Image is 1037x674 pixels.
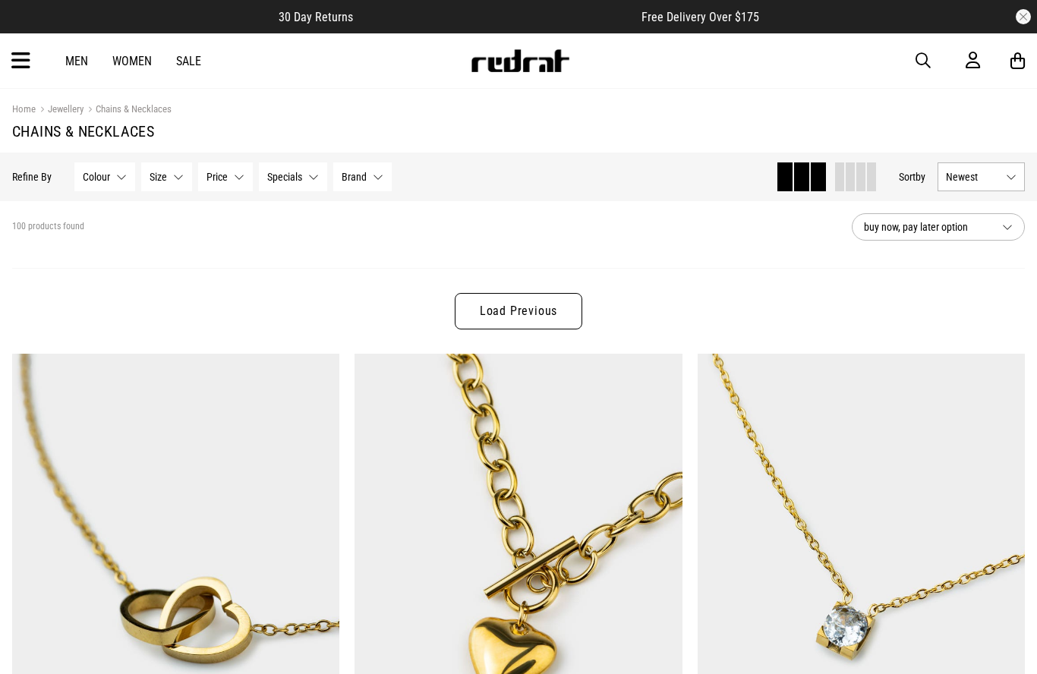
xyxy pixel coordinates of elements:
button: Sortby [899,168,925,186]
p: Refine By [12,171,52,183]
button: Newest [938,162,1025,191]
button: Specials [259,162,327,191]
span: Specials [267,171,302,183]
span: Newest [946,171,1000,183]
a: Men [65,54,88,68]
iframe: Customer reviews powered by Trustpilot [383,9,611,24]
span: Price [206,171,228,183]
button: Brand [333,162,392,191]
a: Sale [176,54,201,68]
a: Home [12,103,36,115]
span: buy now, pay later option [864,218,990,236]
span: 30 Day Returns [279,10,353,24]
span: Colour [83,171,110,183]
button: Price [198,162,253,191]
button: Colour [74,162,135,191]
span: by [916,171,925,183]
button: Size [141,162,192,191]
a: Chains & Necklaces [84,103,172,118]
span: 100 products found [12,221,84,233]
span: Free Delivery Over $175 [641,10,759,24]
button: buy now, pay later option [852,213,1025,241]
a: Load Previous [455,293,582,329]
h1: Chains & Necklaces [12,122,1025,140]
a: Women [112,54,152,68]
span: Brand [342,171,367,183]
span: Size [150,171,167,183]
a: Jewellery [36,103,84,118]
img: Redrat logo [470,49,570,72]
